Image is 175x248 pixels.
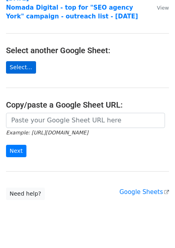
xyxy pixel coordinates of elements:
[6,113,165,128] input: Paste your Google Sheet URL here
[6,145,26,157] input: Next
[149,4,169,11] a: View
[119,188,169,196] a: Google Sheets
[6,100,169,110] h4: Copy/paste a Google Sheet URL:
[6,61,36,74] a: Select...
[135,210,175,248] iframe: Chat Widget
[157,5,169,11] small: View
[6,130,88,136] small: Example: [URL][DOMAIN_NAME]
[6,46,169,55] h4: Select another Google Sheet:
[6,188,45,200] a: Need help?
[6,4,138,20] a: Nomada Digital - top for "SEO agency York" campaign - outreach list - [DATE]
